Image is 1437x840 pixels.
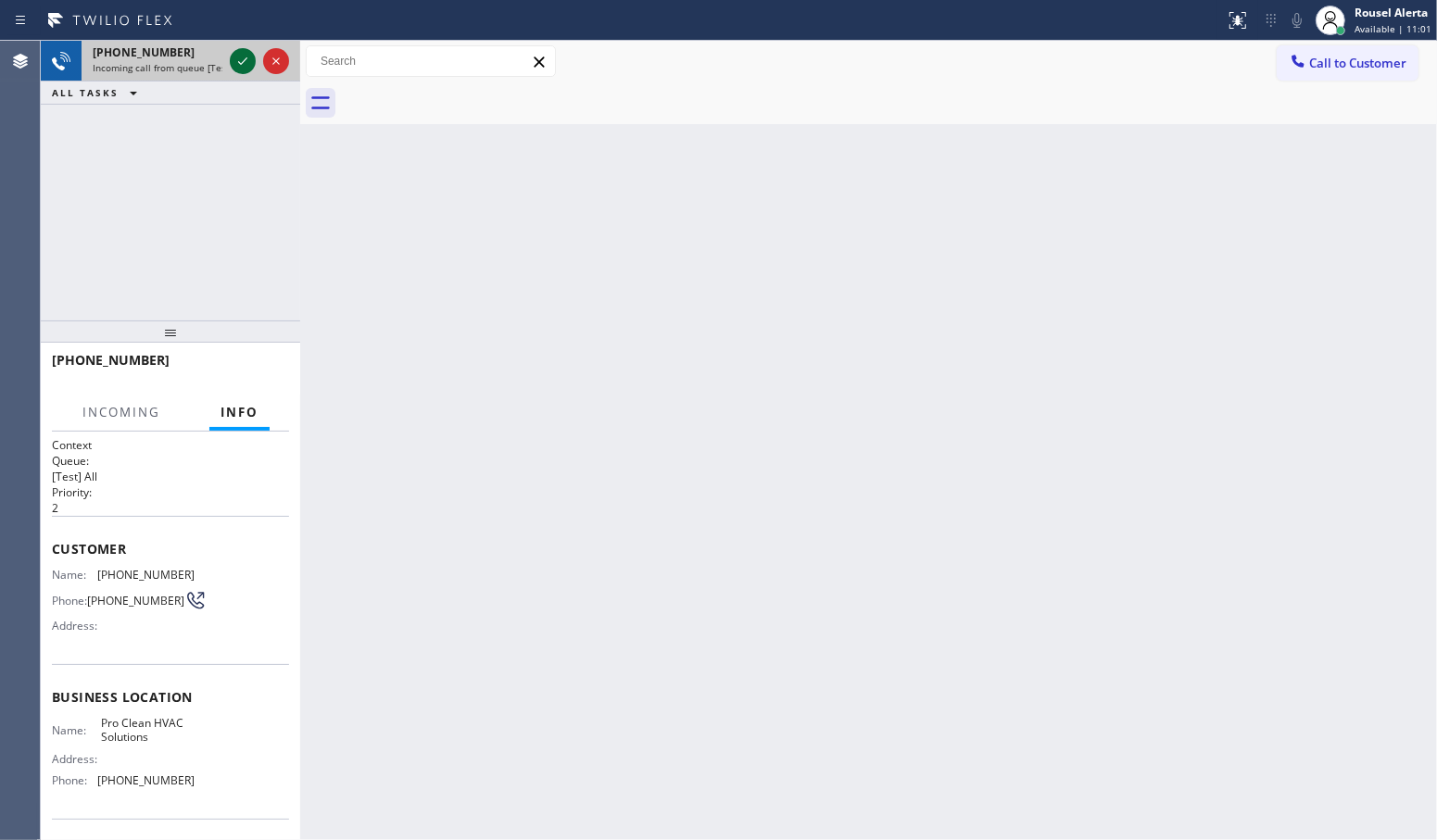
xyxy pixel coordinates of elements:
[97,568,195,582] span: [PHONE_NUMBER]
[52,86,119,99] span: ALL TASKS
[263,48,289,74] button: Reject
[93,61,246,74] span: Incoming call from queue [Test] All
[52,619,101,633] span: Address:
[87,594,184,608] span: [PHONE_NUMBER]
[1277,45,1418,81] button: Call to Customer
[52,453,289,469] h2: Queue:
[82,404,160,420] span: Incoming
[52,500,289,516] p: 2
[52,568,97,582] span: Name:
[209,395,270,431] button: Info
[1309,55,1406,71] span: Call to Customer
[221,404,258,420] span: Info
[52,752,101,766] span: Address:
[52,437,289,453] h1: Context
[52,723,101,737] span: Name:
[52,688,289,706] span: Business location
[52,469,289,484] p: [Test] All
[52,773,97,787] span: Phone:
[1284,7,1310,33] button: Mute
[97,773,195,787] span: [PHONE_NUMBER]
[93,44,195,60] span: [PHONE_NUMBER]
[71,395,171,431] button: Incoming
[1355,22,1431,35] span: Available | 11:01
[52,351,170,369] span: [PHONE_NUMBER]
[230,48,256,74] button: Accept
[52,594,87,608] span: Phone:
[41,81,156,104] button: ALL TASKS
[307,46,555,76] input: Search
[52,484,289,500] h2: Priority:
[101,716,194,745] span: Pro Clean HVAC Solutions
[52,540,289,558] span: Customer
[1355,5,1431,20] div: Rousel Alerta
